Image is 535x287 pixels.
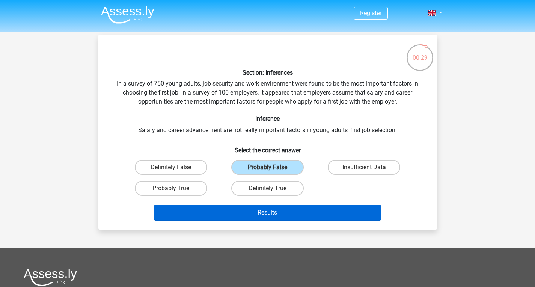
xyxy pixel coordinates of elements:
[101,41,434,224] div: In a survey of 750 young adults, job security and work environment were found to be the most impo...
[231,160,304,175] label: Probably False
[110,69,425,76] h6: Section: Inferences
[24,269,77,286] img: Assessly logo
[328,160,400,175] label: Insufficient Data
[154,205,381,221] button: Results
[360,9,381,17] a: Register
[135,181,207,196] label: Probably True
[135,160,207,175] label: Definitely False
[406,44,434,62] div: 00:29
[110,115,425,122] h6: Inference
[101,6,154,24] img: Assessly
[110,141,425,154] h6: Select the correct answer
[231,181,304,196] label: Definitely True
